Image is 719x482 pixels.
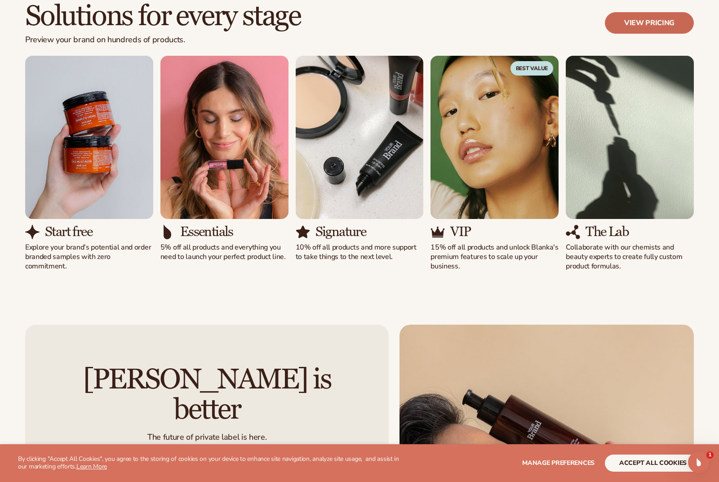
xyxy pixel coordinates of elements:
[25,243,153,271] p: Explore your brand’s potential and order branded samples with zero commitment.
[450,224,470,239] h3: VIP
[25,56,153,271] div: 1 / 5
[180,224,233,239] h3: Essentials
[566,243,694,271] p: Collaborate with our chemists and beauty experts to create fully custom product formulas.
[315,224,366,239] h3: Signature
[566,56,694,219] img: Shopify Image 10
[431,56,559,219] img: Shopify Image 8
[510,61,554,76] span: Best Value
[296,56,424,219] img: Shopify Image 6
[76,462,107,471] a: Learn More
[25,225,40,239] img: Shopify Image 3
[566,56,694,271] div: 5 / 5
[25,1,301,31] h2: Solutions for every stage
[522,455,595,472] button: Manage preferences
[706,451,714,459] span: 1
[45,224,92,239] h3: Start free
[431,243,559,271] p: 15% off all products and unlock Blanka's premium features to scale up your business.
[431,225,445,239] img: Shopify Image 9
[160,56,288,219] img: Shopify Image 4
[522,459,595,467] span: Manage preferences
[586,224,629,239] h3: The Lab
[688,451,710,473] iframe: Intercom live chat
[605,455,701,472] button: accept all cookies
[296,225,310,239] img: Shopify Image 7
[25,35,301,45] p: Preview your brand on hundreds of products.
[566,225,580,239] img: Shopify Image 11
[160,243,288,262] p: 5% off all products and everything you need to launch your perfect product line.
[296,243,424,262] p: 10% off all products and more support to take things to the next level.
[160,56,288,262] div: 2 / 5
[605,12,694,34] a: View pricing
[431,56,559,271] div: 4 / 5
[296,56,424,262] div: 3 / 5
[50,425,364,442] div: The future of private label is here.
[25,56,153,219] img: Shopify Image 2
[50,365,364,425] h2: [PERSON_NAME] is better
[18,455,406,471] p: By clicking "Accept All Cookies", you agree to the storing of cookies on your device to enhance s...
[160,225,175,239] img: Shopify Image 5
